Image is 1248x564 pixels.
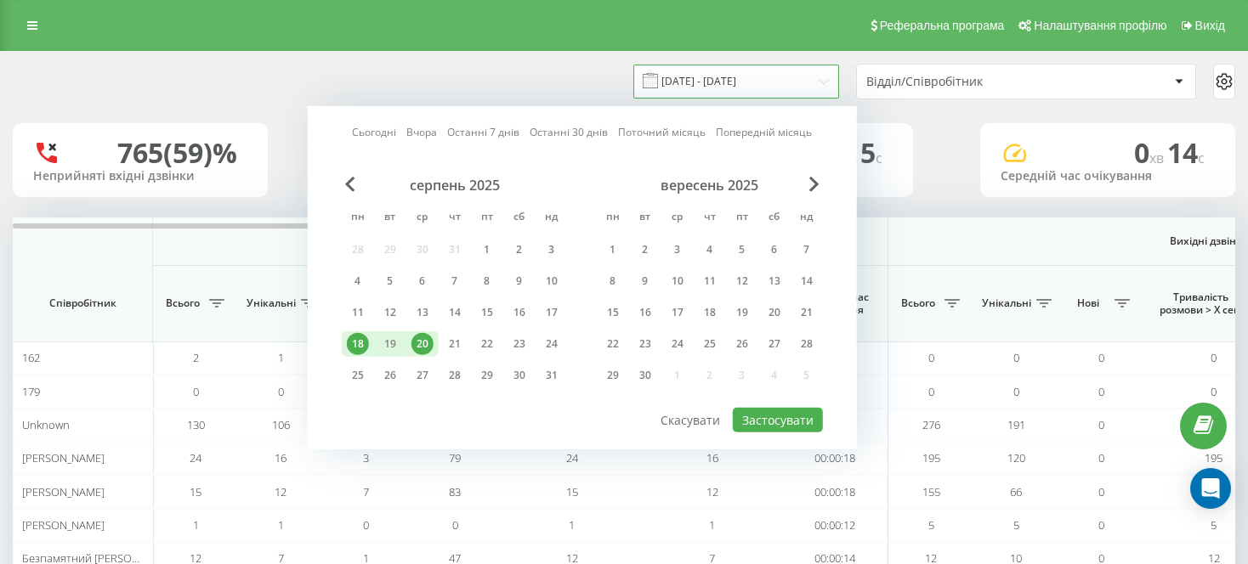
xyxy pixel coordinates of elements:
span: 0 [1013,350,1019,365]
div: ср 20 серп 2025 р. [406,331,439,357]
span: 195 [1205,450,1222,465]
div: 28 [796,333,818,355]
span: [PERSON_NAME] [22,450,105,465]
abbr: понеділок [345,206,371,231]
span: 0 [1098,484,1104,499]
div: вт 23 вер 2025 р. [629,331,661,357]
span: 16 [275,450,286,465]
div: 24 [541,333,563,355]
a: Поточний місяць [618,124,706,140]
span: 191 [1007,417,1025,432]
span: 5 [1211,517,1217,533]
span: 3 [363,450,369,465]
span: 24 [190,450,201,465]
div: вт 16 вер 2025 р. [629,300,661,325]
a: Попередній місяць [716,124,812,140]
div: пт 15 серп 2025 р. [471,300,503,325]
div: 12 [731,270,753,292]
span: 15 [566,484,578,499]
span: 120 [1007,450,1025,465]
span: 0 [1098,350,1104,365]
span: 1 [709,517,715,533]
div: 19 [731,302,753,324]
div: 13 [411,302,434,324]
span: 7 [363,484,369,499]
div: 17 [667,302,689,324]
span: хв [1149,149,1167,167]
div: сб 9 серп 2025 р. [503,268,536,294]
div: пт 29 серп 2025 р. [471,363,503,388]
span: Унікальні [982,296,1031,310]
div: ср 6 серп 2025 р. [406,268,439,294]
div: сб 16 серп 2025 р. [503,300,536,325]
div: 13 [763,270,786,292]
button: Застосувати [733,408,823,432]
div: ср 17 вер 2025 р. [661,300,694,325]
div: 27 [763,333,786,355]
div: ср 3 вер 2025 р. [661,237,694,262]
abbr: неділя [539,206,564,231]
div: вт 26 серп 2025 р. [374,363,406,388]
div: пн 4 серп 2025 р. [342,268,374,294]
span: 0 [1098,384,1104,399]
div: 4 [347,270,369,292]
div: 2 [508,239,530,261]
abbr: вівторок [377,206,403,231]
span: 0 [1211,350,1217,365]
div: сб 2 серп 2025 р. [503,237,536,262]
span: 83 [449,484,461,499]
div: 29 [602,364,624,386]
div: чт 18 вер 2025 р. [694,300,726,325]
div: чт 28 серп 2025 р. [439,363,471,388]
span: 1 [569,517,575,533]
div: нд 14 вер 2025 р. [791,268,823,294]
td: 00:00:18 [782,442,888,475]
button: Скасувати [651,408,729,432]
div: нд 3 серп 2025 р. [536,237,568,262]
div: 3 [541,239,563,261]
div: сб 23 серп 2025 р. [503,331,536,357]
abbr: неділя [794,206,820,231]
span: 276 [922,417,940,432]
span: 14 [1167,134,1205,171]
div: вт 9 вер 2025 р. [629,268,661,294]
div: 3 [667,239,689,261]
div: 7 [796,239,818,261]
div: 9 [634,270,656,292]
span: [PERSON_NAME] [22,517,105,533]
div: 2 [634,239,656,261]
abbr: понеділок [600,206,626,231]
div: 31 [541,364,563,386]
span: 0 [928,350,934,365]
div: сб 13 вер 2025 р. [758,268,791,294]
span: 0 [1098,517,1104,533]
div: Відділ/Співробітник [866,75,1069,89]
div: 1 [476,239,498,261]
td: 00:00:18 [782,475,888,508]
div: нд 10 серп 2025 р. [536,268,568,294]
span: Налаштування профілю [1034,19,1166,32]
span: 1 [278,350,284,365]
span: 5 [860,134,882,171]
div: 765 (59)% [117,137,237,169]
span: Вихід [1195,19,1225,32]
div: Open Intercom Messenger [1190,468,1231,509]
span: 12 [706,484,718,499]
span: Реферальна програма [880,19,1005,32]
span: 12 [275,484,286,499]
div: 25 [347,364,369,386]
div: 22 [476,333,498,355]
span: Unknown [22,417,70,432]
div: Середній час очікування [1001,169,1215,183]
div: нд 24 серп 2025 р. [536,331,568,357]
div: 4 [699,239,721,261]
div: ср 13 серп 2025 р. [406,300,439,325]
span: 2 [193,350,199,365]
abbr: п’ятниця [474,206,500,231]
span: 130 [187,417,205,432]
div: пт 1 серп 2025 р. [471,237,503,262]
abbr: субота [507,206,532,231]
div: 12 [379,302,401,324]
div: 23 [634,333,656,355]
span: 5 [928,517,934,533]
